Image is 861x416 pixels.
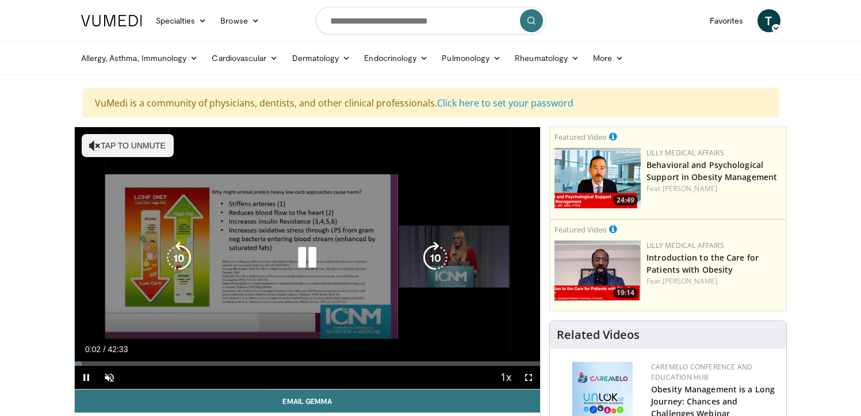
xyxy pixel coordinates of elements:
[757,9,780,32] a: T
[703,9,751,32] a: Favorites
[554,241,641,301] img: acc2e291-ced4-4dd5-b17b-d06994da28f3.png.150x105_q85_crop-smart_upscale.png
[98,366,121,389] button: Unmute
[75,127,541,390] video-js: Video Player
[613,195,638,205] span: 24:49
[108,345,128,354] span: 42:33
[554,132,607,142] small: Featured Video
[646,148,724,158] a: Lilly Medical Affairs
[586,47,630,70] a: More
[494,366,517,389] button: Playback Rate
[104,345,106,354] span: /
[663,184,717,193] a: [PERSON_NAME]
[646,159,777,182] a: Behavioral and Psychological Support in Obesity Management
[85,345,101,354] span: 0:02
[554,148,641,208] a: 24:49
[285,47,358,70] a: Dermatology
[646,241,724,250] a: Lilly Medical Affairs
[508,47,586,70] a: Rheumatology
[75,366,98,389] button: Pause
[663,276,717,286] a: [PERSON_NAME]
[557,328,640,342] h4: Related Videos
[437,97,573,109] a: Click here to set your password
[81,15,142,26] img: VuMedi Logo
[205,47,285,70] a: Cardiovascular
[213,9,266,32] a: Browse
[554,148,641,208] img: ba3304f6-7838-4e41-9c0f-2e31ebde6754.png.150x105_q85_crop-smart_upscale.png
[149,9,214,32] a: Specialties
[646,252,759,275] a: Introduction to the Care for Patients with Obesity
[316,7,546,35] input: Search topics, interventions
[83,89,779,117] div: VuMedi is a community of physicians, dentists, and other clinical professionals.
[74,47,205,70] a: Allergy, Asthma, Immunology
[517,366,540,389] button: Fullscreen
[613,288,638,298] span: 19:14
[554,241,641,301] a: 19:14
[82,134,174,157] button: Tap to unmute
[646,276,782,287] div: Feat.
[357,47,435,70] a: Endocrinology
[554,224,607,235] small: Featured Video
[435,47,508,70] a: Pulmonology
[651,362,752,382] a: CaReMeLO Conference and Education Hub
[75,361,541,366] div: Progress Bar
[646,184,782,194] div: Feat.
[75,390,541,413] a: Email Gemma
